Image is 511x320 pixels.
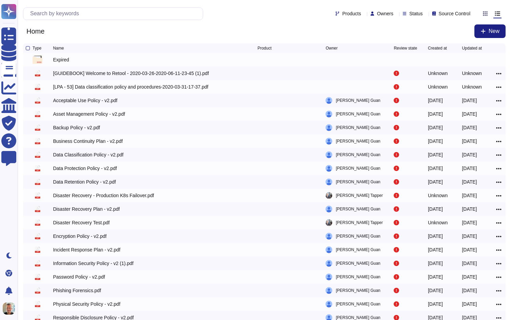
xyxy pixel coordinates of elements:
span: [PERSON_NAME] Guan [336,246,380,253]
span: [PERSON_NAME] Guan [336,178,380,185]
img: user [326,246,332,253]
span: Name [53,46,64,50]
img: user [326,138,332,145]
span: Review state [394,46,417,50]
img: user [326,219,332,226]
div: Disaster Recovery Plan - v2.pdf [53,206,120,212]
img: user [326,233,332,240]
div: [DATE] [428,138,443,145]
div: [DATE] [428,151,443,158]
span: Products [342,11,361,16]
div: [DATE] [428,206,443,212]
span: [PERSON_NAME] Tapper [336,219,383,226]
span: New [489,29,499,34]
div: Data Retention Policy - v2.pdf [53,178,116,185]
div: [DATE] [462,97,477,104]
span: [PERSON_NAME] Guan [336,287,380,294]
span: Product [257,46,271,50]
div: [DATE] [428,246,443,253]
span: [PERSON_NAME] Guan [336,111,380,117]
img: user [326,206,332,212]
div: [DATE] [462,192,477,199]
div: Unknown [428,192,448,199]
span: [PERSON_NAME] Guan [336,151,380,158]
div: Encryption Policy - v2.pdf [53,233,106,240]
span: [PERSON_NAME] Guan [336,97,380,104]
div: [DATE] [462,301,477,307]
div: Phishing Forensics.pdf [53,287,101,294]
span: [PERSON_NAME] Guan [336,165,380,172]
img: user [326,111,332,117]
div: Unknown [462,83,481,90]
div: [DATE] [428,111,443,117]
div: [DATE] [428,178,443,185]
img: user [326,287,332,294]
div: Unknown [462,70,481,77]
img: folder [33,56,42,64]
div: Business Continuity Plan - v2.pdf [53,138,122,145]
div: [DATE] [462,178,477,185]
img: user [326,192,332,199]
div: [DATE] [462,124,477,131]
div: [DATE] [462,219,477,226]
div: Data Classification Policy - v2.pdf [53,151,123,158]
div: Expired [53,56,69,63]
div: [DATE] [428,274,443,280]
img: user [3,302,15,315]
span: Type [33,46,41,50]
div: [DATE] [462,206,477,212]
div: [DATE] [462,287,477,294]
div: [DATE] [462,233,477,240]
span: [PERSON_NAME] Guan [336,124,380,131]
span: Home [23,26,48,36]
img: user [326,274,332,280]
div: Physical Security Policy - v2.pdf [53,301,120,307]
div: [DATE] [462,246,477,253]
div: Asset Management Policy - v2.pdf [53,111,125,117]
span: [PERSON_NAME] Guan [336,138,380,145]
div: Acceptable Use Policy - v2.pdf [53,97,117,104]
div: [DATE] [428,287,443,294]
span: [PERSON_NAME] Guan [336,301,380,307]
img: user [326,151,332,158]
span: [PERSON_NAME] Guan [336,233,380,240]
div: Unknown [428,70,448,77]
div: [LPA - 53] Data classification policy and procedures-2020-03-31-17-37.pdf [53,83,208,90]
div: [DATE] [462,111,477,117]
div: Unknown [428,219,448,226]
div: [DATE] [428,260,443,267]
div: [DATE] [462,260,477,267]
div: [GUIDEBOOK] Welcome to Retool - 2020-03-26-2020-06-11-23-45 (1).pdf [53,70,209,77]
span: Created at [428,46,447,50]
span: Source Control [439,11,470,16]
div: Unknown [428,83,448,90]
div: [DATE] [428,165,443,172]
span: [PERSON_NAME] Guan [336,260,380,267]
span: [PERSON_NAME] Tapper [336,192,383,199]
div: [DATE] [428,301,443,307]
img: user [326,124,332,131]
img: user [326,97,332,104]
img: user [326,301,332,307]
span: Owners [377,11,393,16]
div: [DATE] [462,138,477,145]
div: [DATE] [428,97,443,104]
div: Information Security Policy - v2 (1).pdf [53,260,133,267]
img: user [326,178,332,185]
img: user [326,165,332,172]
div: [DATE] [462,165,477,172]
span: Status [409,11,423,16]
span: [PERSON_NAME] Guan [336,206,380,212]
div: [DATE] [428,233,443,240]
div: [DATE] [428,124,443,131]
div: [DATE] [462,151,477,158]
div: Disaster Recovery - Production K8s Failover.pdf [53,192,154,199]
input: Search by keywords [27,8,203,20]
div: [DATE] [462,274,477,280]
div: Data Protection Policy - v2.pdf [53,165,117,172]
div: Disaster Recovery Test.pdf [53,219,110,226]
button: New [474,24,506,38]
span: Owner [326,46,337,50]
img: user [326,260,332,267]
div: Incident Response Plan - v2.pdf [53,246,120,253]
